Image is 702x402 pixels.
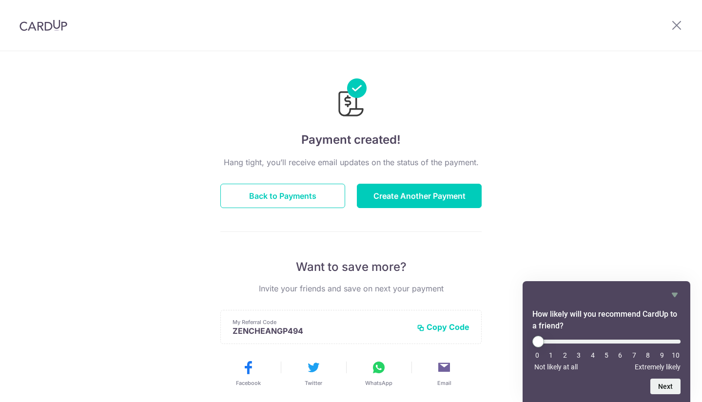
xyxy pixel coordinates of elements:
[415,360,473,387] button: Email
[220,283,482,294] p: Invite your friends and save on next your payment
[365,379,392,387] span: WhatsApp
[532,336,681,371] div: How likely will you recommend CardUp to a friend? Select an option from 0 to 10, with 0 being Not...
[357,184,482,208] button: Create Another Payment
[236,379,261,387] span: Facebook
[615,351,625,359] li: 6
[671,351,681,359] li: 10
[534,363,578,371] span: Not likely at all
[417,322,469,332] button: Copy Code
[560,351,570,359] li: 2
[643,351,653,359] li: 8
[220,131,482,149] h4: Payment created!
[532,351,542,359] li: 0
[669,289,681,301] button: Hide survey
[532,308,681,332] h2: How likely will you recommend CardUp to a friend? Select an option from 0 to 10, with 0 being Not...
[657,351,667,359] li: 9
[546,351,556,359] li: 1
[635,363,681,371] span: Extremely likely
[19,19,67,31] img: CardUp
[233,318,409,326] p: My Referral Code
[350,360,408,387] button: WhatsApp
[220,184,345,208] button: Back to Payments
[602,351,611,359] li: 5
[437,379,451,387] span: Email
[574,351,584,359] li: 3
[588,351,598,359] li: 4
[629,351,639,359] li: 7
[285,360,342,387] button: Twitter
[335,78,367,119] img: Payments
[220,156,482,168] p: Hang tight, you’ll receive email updates on the status of the payment.
[219,360,277,387] button: Facebook
[650,379,681,394] button: Next question
[220,259,482,275] p: Want to save more?
[532,289,681,394] div: How likely will you recommend CardUp to a friend? Select an option from 0 to 10, with 0 being Not...
[233,326,409,336] p: ZENCHEANGP494
[305,379,322,387] span: Twitter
